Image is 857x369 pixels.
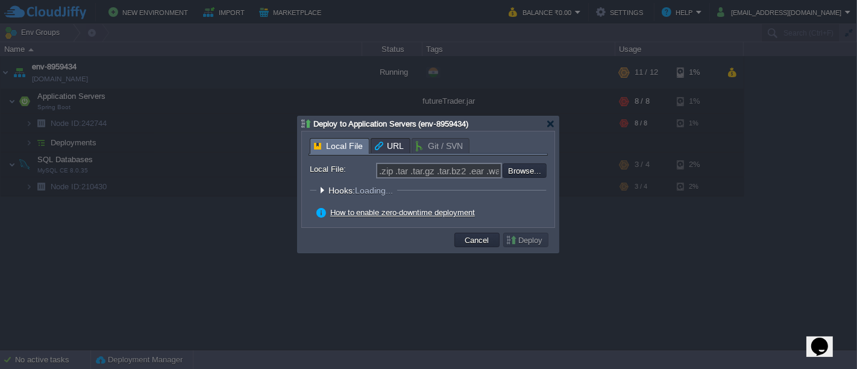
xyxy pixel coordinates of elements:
span: Deploy to Application Servers (env-8959434) [313,119,468,128]
span: Git / SVN [416,139,463,153]
span: URL [375,139,404,153]
a: How to enable zero-downtime deployment [330,208,475,217]
span: Loading... [355,186,393,195]
label: Local File: [310,163,375,175]
iframe: chat widget [806,321,845,357]
span: Hooks: [328,186,396,195]
button: Deploy [506,235,546,245]
span: Local File [314,139,363,154]
button: Cancel [462,235,493,245]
